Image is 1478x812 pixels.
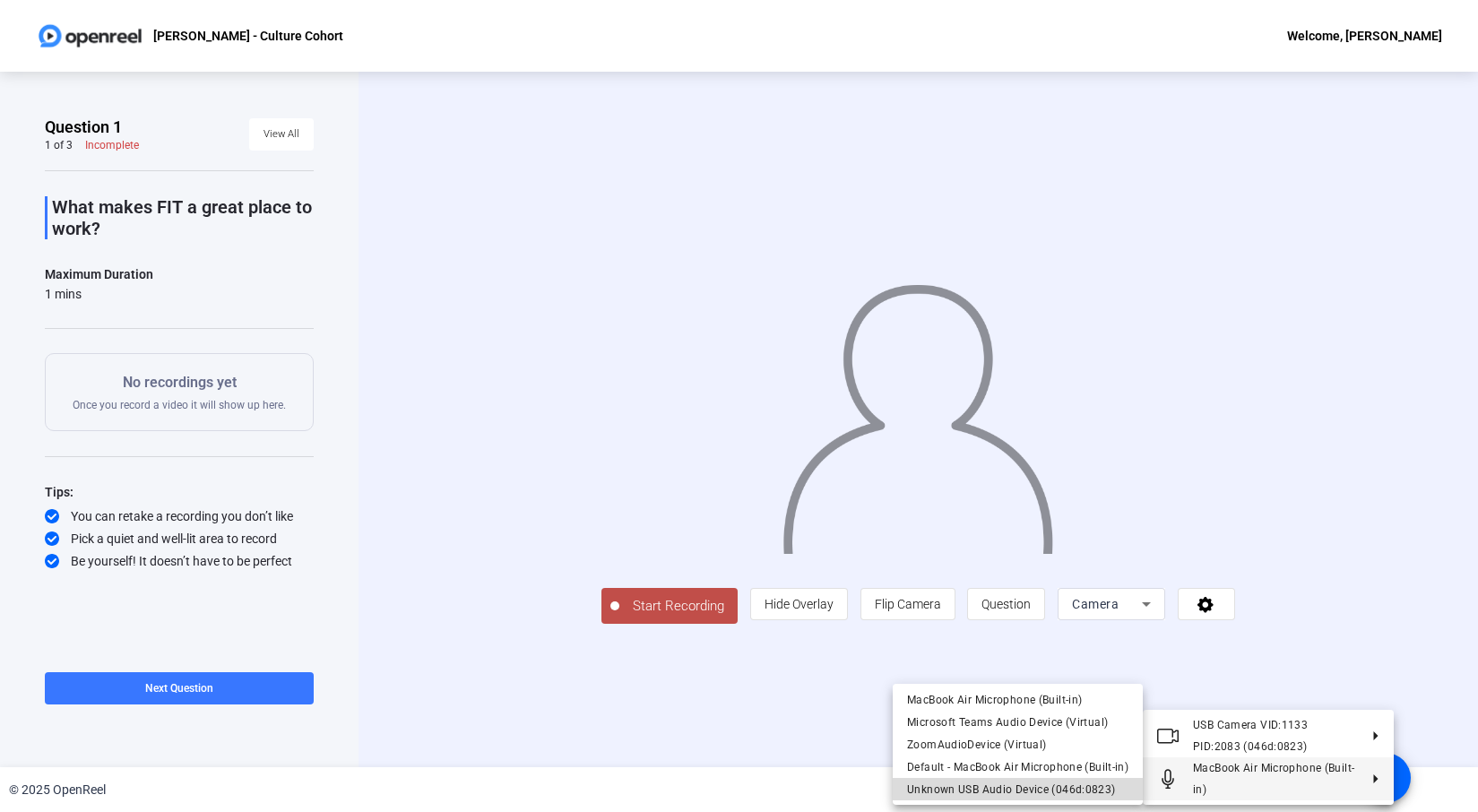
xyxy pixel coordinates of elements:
span: Default - MacBook Air Microphone (Built-in) [907,761,1128,773]
span: MacBook Air Microphone (Built-in) [907,694,1082,706]
span: MacBook Air Microphone (Built-in) [1193,762,1354,796]
mat-icon: Video camera [1157,725,1179,747]
span: ZoomAudioDevice (Virtual) [907,739,1046,751]
mat-icon: Microphone [1157,768,1179,790]
span: USB Camera VID:1133 PID:2083 (046d:0823) [1193,719,1308,753]
span: Microsoft Teams Audio Device (Virtual) [907,716,1108,729]
span: Unknown USB Audio Device (046d:0823) [907,783,1116,796]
